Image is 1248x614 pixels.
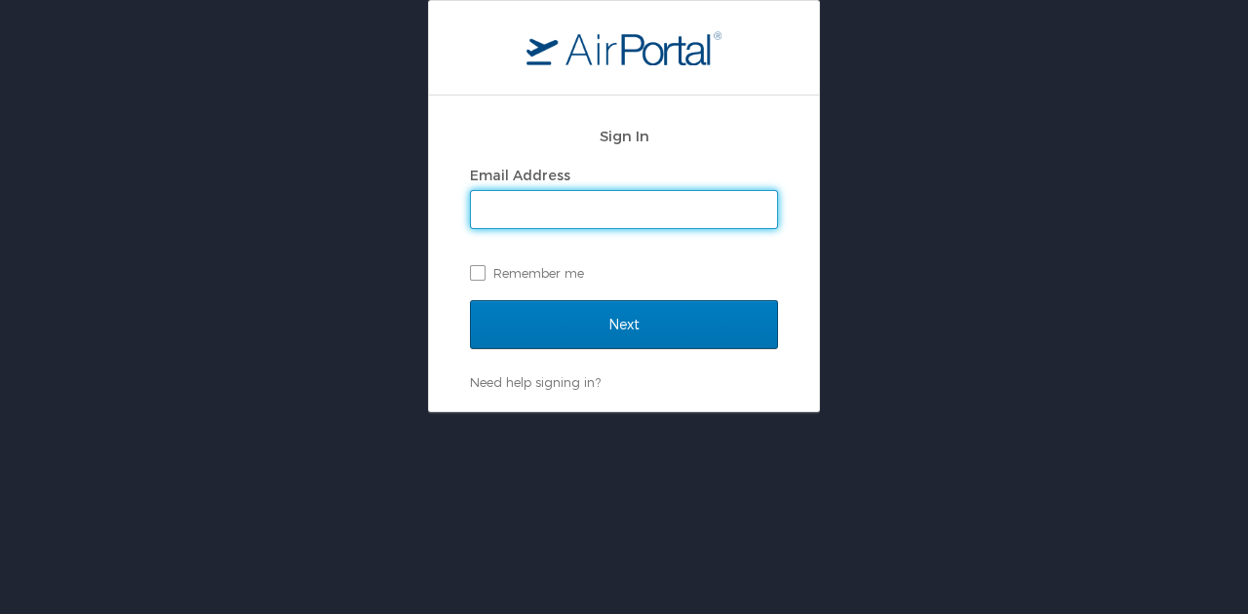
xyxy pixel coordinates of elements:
[470,258,778,288] label: Remember me
[470,167,570,183] label: Email Address
[470,300,778,349] input: Next
[470,125,778,147] h2: Sign In
[470,374,601,390] a: Need help signing in?
[526,30,721,65] img: logo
